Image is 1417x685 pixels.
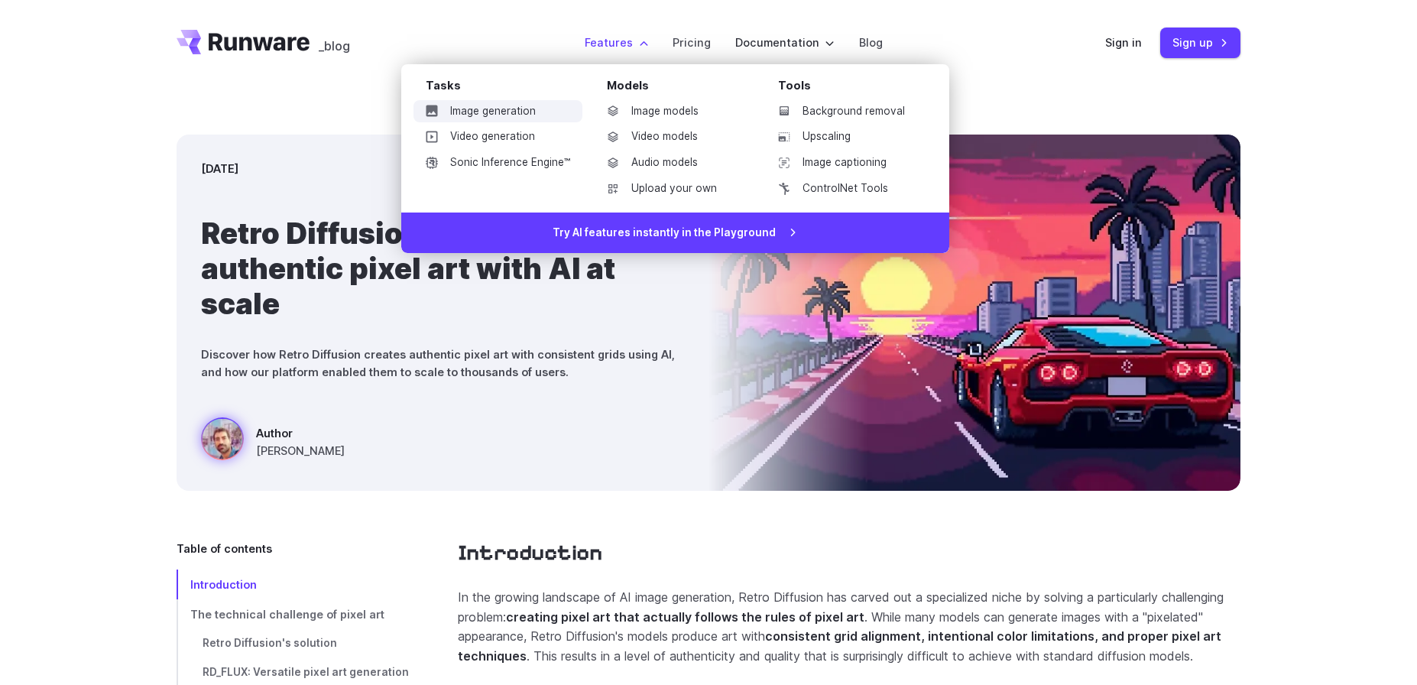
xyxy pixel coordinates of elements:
a: Audio models [595,151,754,174]
div: Models [607,76,754,100]
span: Table of contents [177,540,272,557]
p: In the growing landscape of AI image generation, Retro Diffusion has carved out a specialized nic... [458,588,1240,666]
a: ControlNet Tools [766,177,925,200]
a: a red sports car on a futuristic highway with a sunset and city skyline in the background, styled... [201,417,345,466]
a: The technical challenge of pixel art [177,599,409,629]
span: Retro Diffusion's solution [203,637,337,649]
span: [PERSON_NAME] [256,442,345,459]
span: Introduction [190,578,257,591]
div: Tools [778,76,925,100]
a: Introduction [458,540,602,567]
a: _blog [319,30,350,54]
time: [DATE] [201,160,238,177]
a: Sign up [1160,28,1240,57]
a: Sign in [1105,34,1142,51]
a: Sonic Inference Engine™ [413,151,582,174]
a: Pricing [673,34,711,51]
label: Documentation [735,34,835,51]
a: Upload your own [595,177,754,200]
a: Go to / [177,30,310,54]
a: Try AI features instantly in the Playground [401,213,949,254]
div: Tasks [426,76,582,100]
strong: creating pixel art that actually follows the rules of pixel art [506,609,864,625]
span: Author [256,424,345,442]
a: Blog [859,34,883,51]
a: Upscaling [766,125,925,148]
h1: Retro Diffusion: Creating authentic pixel art with AI at scale [201,216,684,321]
a: Video models [595,125,754,148]
p: Discover how Retro Diffusion creates authentic pixel art with consistent grids using AI, and how ... [201,346,684,381]
label: Features [585,34,648,51]
span: RD_FLUX: Versatile pixel art generation [203,666,409,678]
a: Image captioning [766,151,925,174]
a: Image generation [413,100,582,123]
a: Background removal [766,100,925,123]
a: Introduction [177,570,409,599]
a: Retro Diffusion's solution [177,629,409,658]
span: _blog [319,40,350,52]
a: Image models [595,100,754,123]
span: The technical challenge of pixel art [190,608,384,621]
a: Video generation [413,125,582,148]
strong: consistent grid alignment, intentional color limitations, and proper pixel art techniques [458,628,1221,664]
img: a red sports car on a futuristic highway with a sunset and city skyline in the background, styled... [708,135,1240,491]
